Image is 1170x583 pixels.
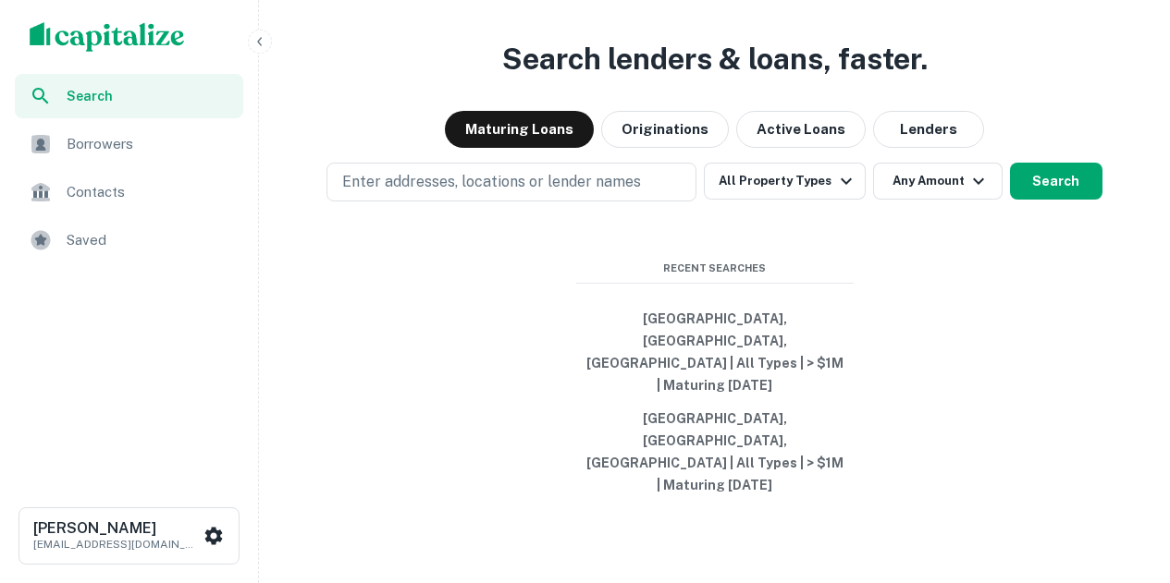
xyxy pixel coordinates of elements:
[1010,163,1102,200] button: Search
[601,111,729,148] button: Originations
[1078,435,1170,524] iframe: Chat Widget
[326,163,696,201] button: Enter addresses, locations or lender names
[873,111,984,148] button: Lenders
[576,402,854,502] button: [GEOGRAPHIC_DATA], [GEOGRAPHIC_DATA], [GEOGRAPHIC_DATA] | All Types | > $1M | Maturing [DATE]
[67,181,232,203] span: Contacts
[33,521,200,536] h6: [PERSON_NAME]
[30,22,185,52] img: capitalize-logo.png
[67,229,232,251] span: Saved
[67,133,232,155] span: Borrowers
[15,170,243,214] a: Contacts
[18,507,240,565] button: [PERSON_NAME][EMAIL_ADDRESS][DOMAIN_NAME]
[736,111,866,148] button: Active Loans
[576,302,854,402] button: [GEOGRAPHIC_DATA], [GEOGRAPHIC_DATA], [GEOGRAPHIC_DATA] | All Types | > $1M | Maturing [DATE]
[704,163,865,200] button: All Property Types
[33,536,200,553] p: [EMAIL_ADDRESS][DOMAIN_NAME]
[15,122,243,166] a: Borrowers
[15,218,243,262] a: Saved
[502,37,928,81] h3: Search lenders & loans, faster.
[342,171,641,193] p: Enter addresses, locations or lender names
[67,86,232,106] span: Search
[15,74,243,118] a: Search
[445,111,594,148] button: Maturing Loans
[873,163,1003,200] button: Any Amount
[576,261,854,276] span: Recent Searches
